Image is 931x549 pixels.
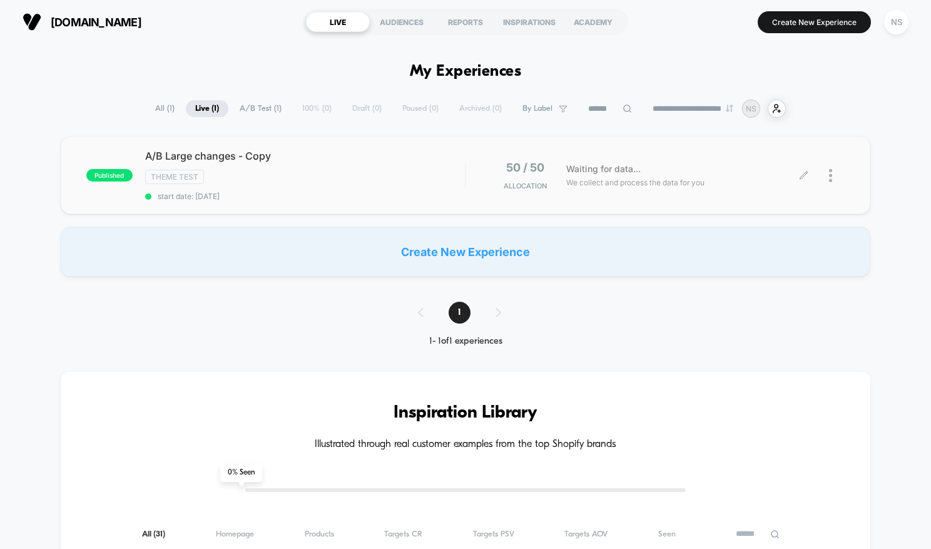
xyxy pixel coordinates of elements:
[19,12,145,32] button: [DOMAIN_NAME]
[146,100,184,117] span: All ( 1 )
[449,302,471,324] span: 1
[145,192,466,201] span: start date: [DATE]
[145,150,466,162] span: A/B Large changes - Copy
[561,12,625,32] div: ACADEMY
[51,16,141,29] span: [DOMAIN_NAME]
[829,169,832,182] img: close
[332,244,360,258] div: Current time
[746,104,756,113] p: NS
[384,530,422,539] span: Targets CR
[98,439,833,451] h4: Illustrated through real customer examples from the top Shopify brands
[506,161,544,174] span: 50 / 50
[564,530,608,539] span: Targets AOV
[186,100,228,117] span: Live ( 1 )
[6,241,26,261] button: Play, NEW DEMO 2025-VEED.mp4
[658,530,676,539] span: Seen
[216,530,254,539] span: Homepage
[522,104,552,113] span: By Label
[758,11,871,33] button: Create New Experience
[145,170,204,184] span: Theme Test
[566,177,705,188] span: We collect and process the data for you
[223,119,253,149] button: Play, NEW DEMO 2025-VEED.mp4
[880,9,912,35] button: NS
[434,12,497,32] div: REPORTS
[726,105,733,112] img: end
[566,162,641,176] span: Waiting for data...
[86,169,133,182] span: published
[405,336,526,347] div: 1 - 1 of 1 experiences
[98,403,833,423] h3: Inspiration Library
[370,12,434,32] div: AUDIENCES
[473,530,514,539] span: Targets PSV
[153,530,165,538] span: ( 31 )
[61,227,871,277] div: Create New Experience
[504,182,547,190] span: Allocation
[230,100,291,117] span: A/B Test ( 1 )
[884,10,908,34] div: NS
[220,463,262,482] span: 0 % Seen
[306,12,370,32] div: LIVE
[385,245,422,257] input: Volume
[142,530,165,539] span: All
[497,12,561,32] div: INSPIRATIONS
[23,13,41,31] img: Visually logo
[9,224,468,236] input: Seek
[305,530,334,539] span: Products
[410,63,522,81] h1: My Experiences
